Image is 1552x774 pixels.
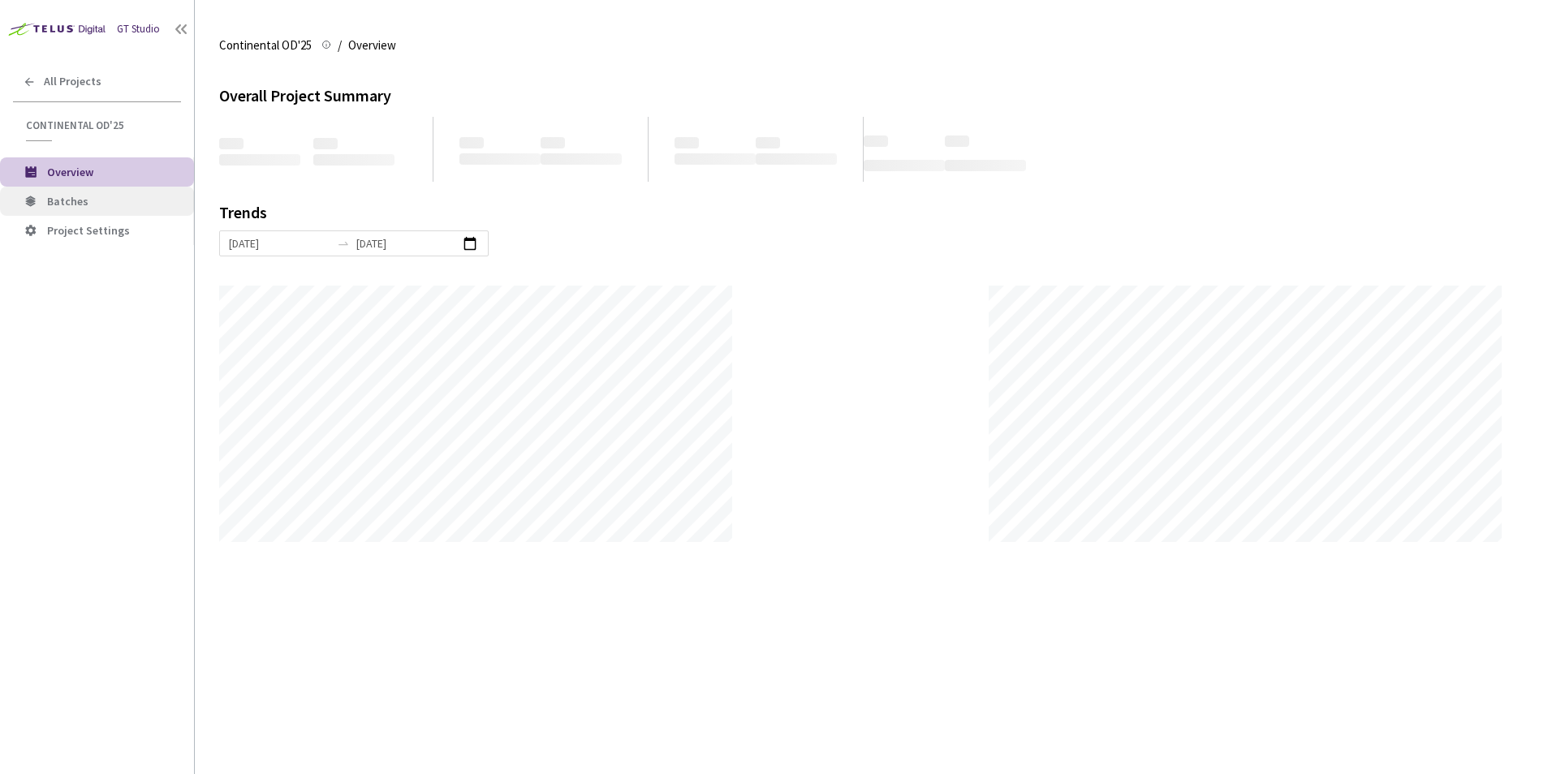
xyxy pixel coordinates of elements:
[337,237,350,250] span: swap-right
[459,137,484,148] span: ‌
[541,153,622,165] span: ‌
[356,234,458,252] input: End date
[338,36,342,55] li: /
[348,36,396,55] span: Overview
[313,154,394,166] span: ‌
[541,137,565,148] span: ‌
[44,75,101,88] span: All Projects
[47,194,88,209] span: Batches
[945,160,1026,171] span: ‌
[219,84,1528,108] div: Overall Project Summary
[47,165,93,179] span: Overview
[945,135,969,147] span: ‌
[675,153,756,165] span: ‌
[313,138,338,149] span: ‌
[229,234,330,252] input: Start date
[219,36,312,55] span: Continental OD'25
[26,118,171,132] span: Continental OD'25
[337,237,350,250] span: to
[219,204,1505,230] div: Trends
[675,137,699,148] span: ‌
[756,153,837,165] span: ‌
[756,137,780,148] span: ‌
[117,22,160,37] div: GT Studio
[47,223,130,238] span: Project Settings
[864,135,888,147] span: ‌
[219,138,244,149] span: ‌
[864,160,945,171] span: ‌
[219,154,300,166] span: ‌
[459,153,541,165] span: ‌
